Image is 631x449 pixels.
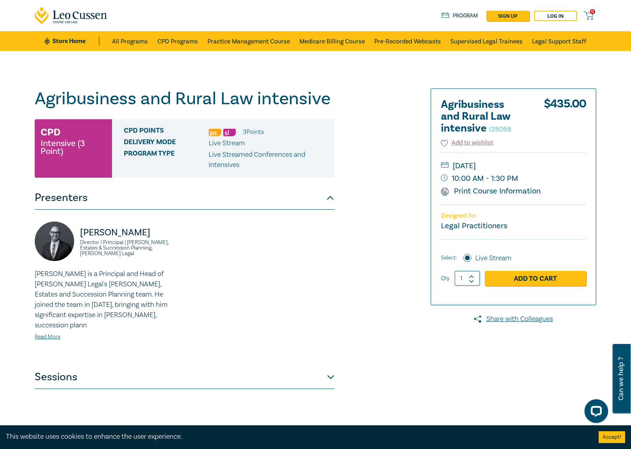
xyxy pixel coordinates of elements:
[441,11,478,20] a: Program
[441,274,450,283] label: Qty
[207,31,290,51] a: Practice Management Course
[441,172,586,185] small: 10:00 AM - 1:30 PM
[243,127,264,137] li: 3 Point s
[124,150,209,170] span: Program type
[455,271,480,286] input: 1
[450,31,523,51] a: Supervised Legal Trainees
[35,186,334,210] button: Presenters
[441,138,493,147] button: Add to wishlist
[41,139,106,155] small: Intensive (3 Point)
[617,349,625,409] span: Can we help ?
[534,11,577,21] a: Log in
[590,9,595,14] span: 0
[6,432,587,442] div: This website uses cookies to enhance the user experience.
[45,37,99,45] a: Store Home
[209,139,245,148] span: Live Stream
[486,11,529,21] a: sign up
[41,125,60,139] h3: CPD
[441,254,457,262] span: Select:
[157,31,198,51] a: CPD Programs
[441,221,507,231] small: Legal Practitioners
[485,271,586,286] a: Add to Cart
[35,365,334,389] button: Sessions
[80,226,180,239] p: [PERSON_NAME]
[299,31,365,51] a: Medicare Billing Course
[112,31,148,51] a: All Programs
[124,138,209,148] span: Delivery Mode
[209,129,221,136] img: Professional Skills
[35,269,180,331] p: [PERSON_NAME] is a Principal and Head of [PERSON_NAME] Legal's [PERSON_NAME], Estates and Success...
[475,253,512,263] label: Live Stream
[35,222,74,261] img: https://s3.ap-southeast-2.amazonaws.com/leo-cussen-store-production-content/Contacts/Stefan%20Man...
[441,186,541,196] a: Print Course Information
[431,314,596,324] a: Share with Colleagues
[578,396,611,429] iframe: LiveChat chat widget
[35,88,334,109] h1: Agribusiness and Rural Law intensive
[124,127,209,137] span: CPD Points
[441,99,528,134] h2: Agribusiness and Rural Law intensive
[35,333,60,340] a: Read More
[223,129,236,136] img: Substantive Law
[489,125,512,134] small: I25058
[80,240,180,256] small: Director I Principal | [PERSON_NAME], Estates & Succession Planning, [PERSON_NAME] Legal
[532,31,586,51] a: Legal Support Staff
[374,31,441,51] a: Pre-Recorded Webcasts
[441,160,586,172] small: [DATE]
[599,431,625,443] button: Accept cookies
[441,212,586,220] p: Designed for
[544,99,586,138] div: $ 435.00
[209,150,329,170] p: Live Streamed Conferences and Intensives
